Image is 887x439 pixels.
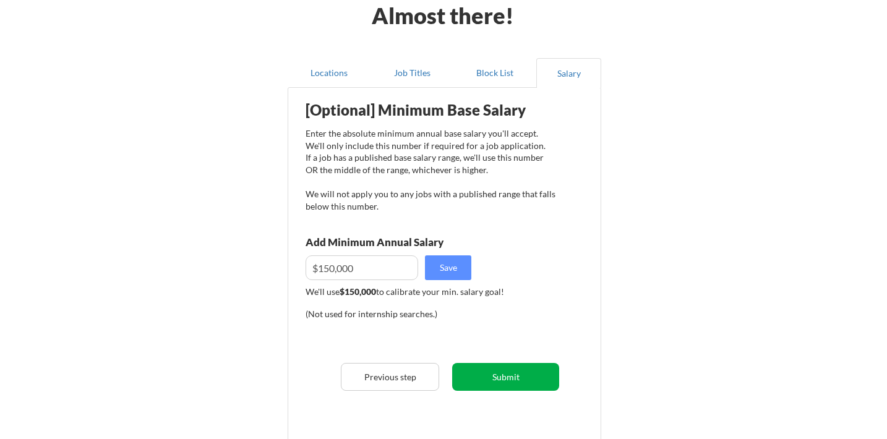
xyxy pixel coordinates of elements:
div: We'll use to calibrate your min. salary goal! [306,286,555,298]
div: Add Minimum Annual Salary [306,237,499,247]
div: Enter the absolute minimum annual base salary you'll accept. We'll only include this number if re... [306,127,555,212]
button: Previous step [341,363,439,391]
button: Save [425,255,471,280]
div: [Optional] Minimum Base Salary [306,103,555,117]
div: (Not used for internship searches.) [306,308,473,320]
input: E.g. $100,000 [306,255,418,280]
button: Submit [452,363,559,391]
button: Job Titles [371,58,453,88]
strong: $150,000 [340,286,376,297]
button: Locations [288,58,371,88]
div: Almost there! [357,4,529,27]
button: Block List [453,58,536,88]
button: Salary [536,58,601,88]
